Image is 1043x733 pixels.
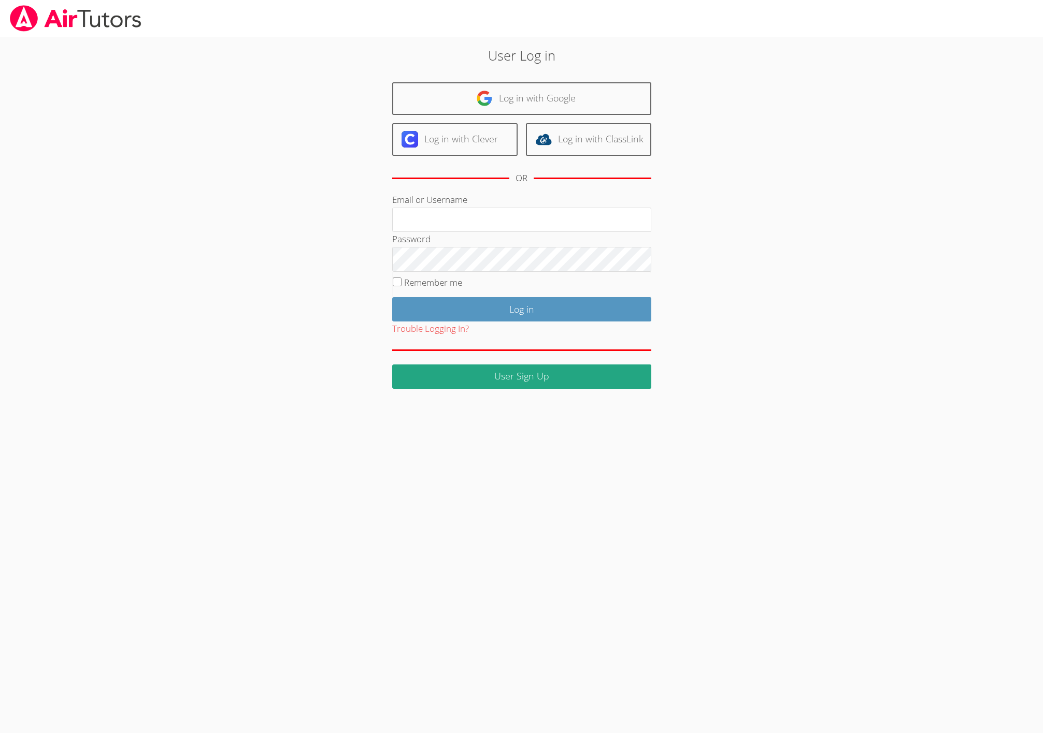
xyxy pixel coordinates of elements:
img: clever-logo-6eab21bc6e7a338710f1a6ff85c0baf02591cd810cc4098c63d3a4b26e2feb20.svg [402,131,418,148]
label: Remember me [404,276,462,288]
a: Log in with ClassLink [526,123,651,156]
button: Trouble Logging In? [392,321,469,336]
img: classlink-logo-d6bb404cc1216ec64c9a2012d9dc4662098be43eaf13dc465df04b49fa7ab582.svg [535,131,552,148]
label: Password [392,233,431,245]
label: Email or Username [392,194,467,206]
img: google-logo-50288ca7cdecda66e5e0955fdab243c47b7ad437acaf1139b6f446037453330a.svg [476,90,493,107]
div: OR [516,171,527,186]
h2: User Log in [240,46,803,65]
img: airtutors_banner-c4298cdbf04f3fff15de1276eac7730deb9818008684d7c2e4769d2f7ddbe033.png [9,5,142,32]
input: Log in [392,297,651,321]
a: User Sign Up [392,364,651,389]
a: Log in with Google [392,82,651,115]
a: Log in with Clever [392,123,518,156]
